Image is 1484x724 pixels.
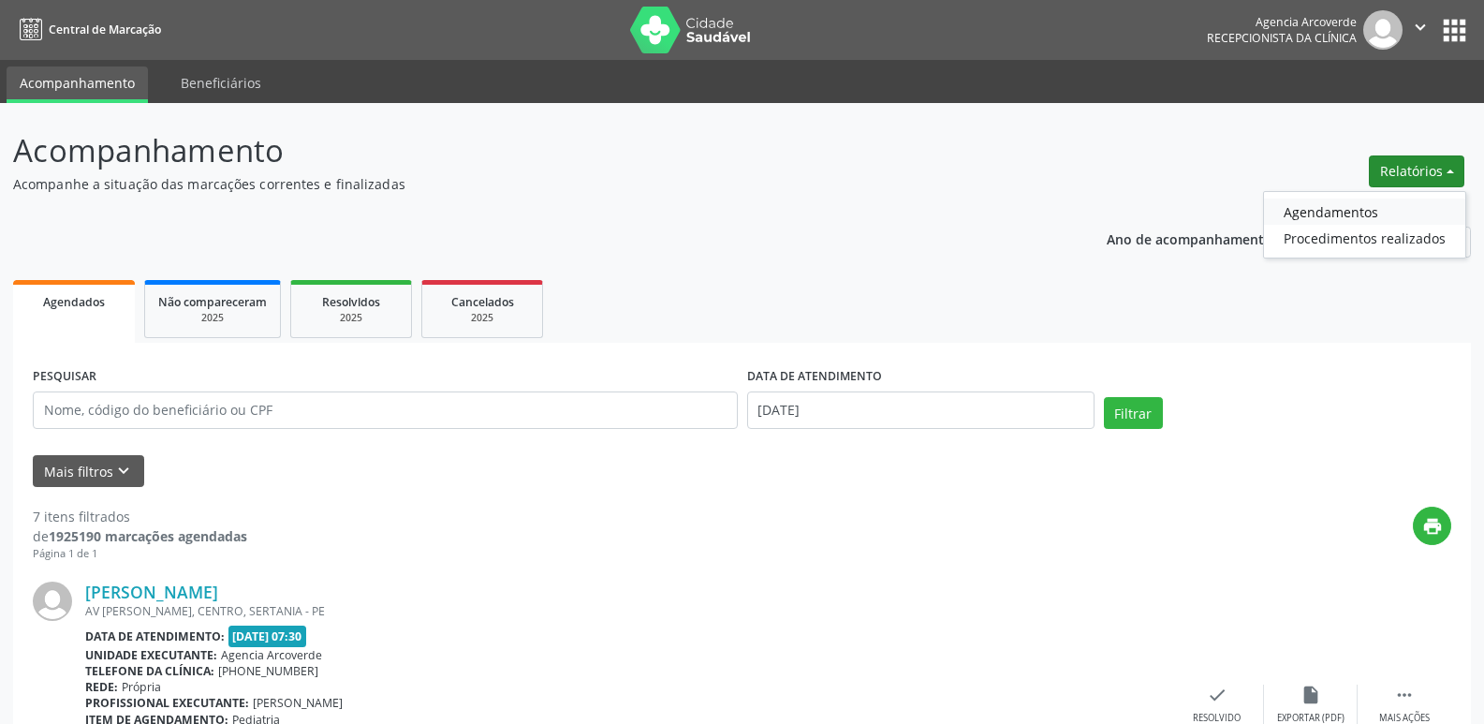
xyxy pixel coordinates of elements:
a: Acompanhamento [7,66,148,103]
a: Procedimentos realizados [1264,225,1465,251]
button: Filtrar [1104,397,1163,429]
div: de [33,526,247,546]
span: Cancelados [451,294,514,310]
b: Profissional executante: [85,695,249,711]
a: Agendamentos [1264,199,1465,225]
span: Agencia Arcoverde [221,647,322,663]
b: Rede: [85,679,118,695]
span: [PERSON_NAME] [253,695,343,711]
img: img [1363,10,1403,50]
b: Telefone da clínica: [85,663,214,679]
button: print [1413,507,1451,545]
div: Página 1 de 1 [33,546,247,562]
input: Nome, código do beneficiário ou CPF [33,392,738,429]
i: print [1422,516,1443,537]
a: [PERSON_NAME] [85,582,218,602]
div: 2025 [435,311,529,325]
button: apps [1438,14,1471,47]
span: [DATE] 07:30 [228,626,307,647]
button: Mais filtroskeyboard_arrow_down [33,455,144,488]
input: Selecione um intervalo [747,392,1095,429]
span: Não compareceram [158,294,267,310]
label: DATA DE ATENDIMENTO [747,362,882,392]
span: Central de Marcação [49,22,161,37]
img: img [33,582,72,621]
i:  [1410,17,1431,37]
p: Ano de acompanhamento [1107,227,1272,250]
span: Agendados [43,294,105,310]
ul: Relatórios [1263,191,1466,259]
i: insert_drive_file [1300,685,1321,705]
b: Data de atendimento: [85,628,225,644]
span: Própria [122,679,161,695]
a: Central de Marcação [13,14,161,45]
label: PESQUISAR [33,362,96,392]
div: 2025 [158,311,267,325]
span: Recepcionista da clínica [1207,30,1357,46]
i: check [1207,685,1227,705]
b: Unidade executante: [85,647,217,663]
button: Relatórios [1369,155,1464,187]
span: Resolvidos [322,294,380,310]
div: 7 itens filtrados [33,507,247,526]
i:  [1394,685,1415,705]
button:  [1403,10,1438,50]
i: keyboard_arrow_down [113,461,134,481]
a: Beneficiários [168,66,274,99]
p: Acompanhamento [13,127,1034,174]
div: 2025 [304,311,398,325]
div: AV [PERSON_NAME], CENTRO, SERTANIA - PE [85,603,1170,619]
span: [PHONE_NUMBER] [218,663,318,679]
p: Acompanhe a situação das marcações correntes e finalizadas [13,174,1034,194]
div: Agencia Arcoverde [1207,14,1357,30]
strong: 1925190 marcações agendadas [49,527,247,545]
